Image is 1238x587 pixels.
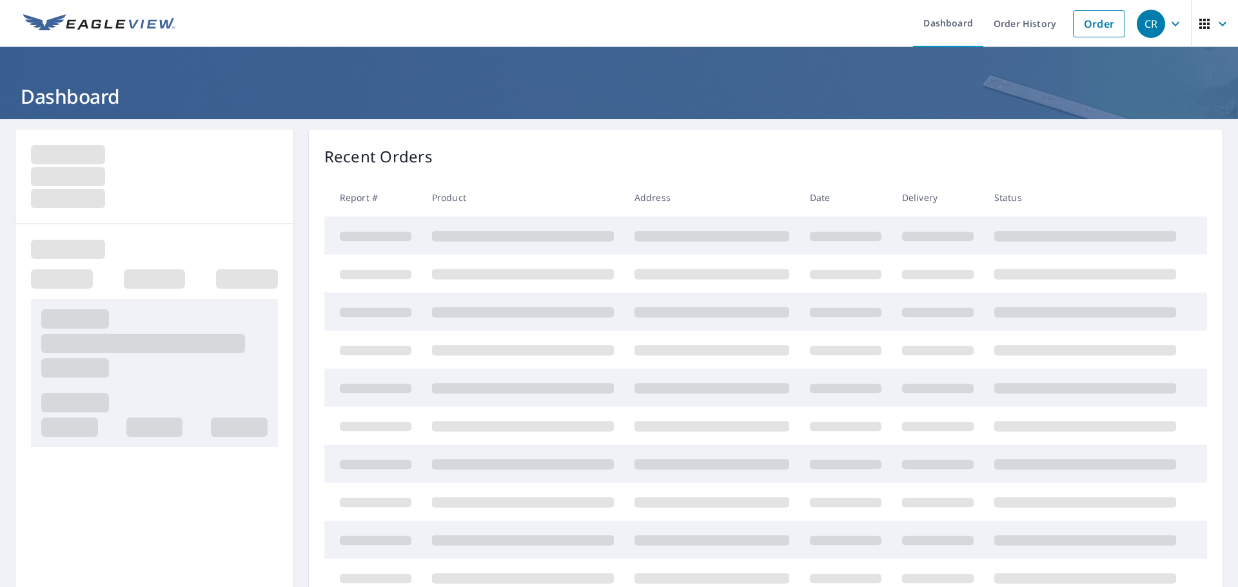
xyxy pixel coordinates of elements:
[892,178,984,217] th: Delivery
[324,145,433,168] p: Recent Orders
[624,178,800,217] th: Address
[800,178,892,217] th: Date
[23,14,175,34] img: EV Logo
[15,83,1223,110] h1: Dashboard
[324,178,422,217] th: Report #
[1137,10,1165,38] div: CR
[984,178,1186,217] th: Status
[422,178,624,217] th: Product
[1073,10,1125,37] a: Order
